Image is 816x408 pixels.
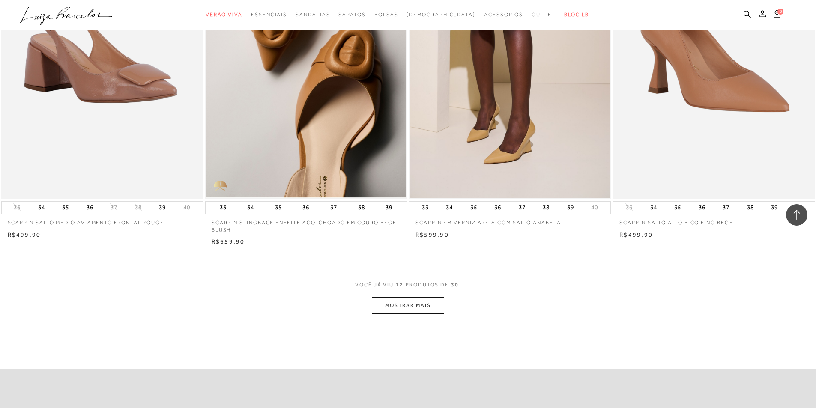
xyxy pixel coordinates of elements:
span: VOCê JÁ VIU [355,281,394,289]
button: 34 [36,202,48,214]
button: 35 [672,202,684,214]
button: 40 [181,203,193,211]
button: 38 [744,202,756,214]
button: 38 [356,202,368,214]
span: R$499,90 [8,231,41,238]
button: 34 [245,202,257,214]
button: 37 [108,203,120,211]
button: 0 [771,9,783,21]
button: 35 [272,202,284,214]
a: categoryNavScreenReaderText [338,7,365,23]
a: SCARPIN SALTO MÉDIO AVIAMENTO FRONTAL ROUGE [1,214,203,226]
button: 40 [589,203,601,211]
span: Essenciais [251,12,287,18]
span: Sapatos [338,12,365,18]
button: 36 [84,202,96,214]
span: R$659,90 [212,238,245,245]
a: categoryNavScreenReaderText [374,7,398,23]
span: 30 [451,281,459,297]
span: R$599,90 [415,231,449,238]
button: 39 [565,202,577,214]
a: categoryNavScreenReaderText [532,7,556,23]
button: 33 [217,202,229,214]
span: Acessórios [484,12,523,18]
a: categoryNavScreenReaderText [251,7,287,23]
a: noSubCategoriesText [407,7,475,23]
a: SCARPIN SALTO ALTO BICO FINO BEGE [613,214,815,226]
button: 35 [468,202,480,214]
button: 36 [696,202,708,214]
a: categoryNavScreenReaderText [484,7,523,23]
button: 40 [793,203,805,211]
button: 39 [156,202,168,214]
a: categoryNavScreenReaderText [296,7,330,23]
a: BLOG LB [564,7,589,23]
img: golden_caliandra_v6.png [205,173,235,199]
span: PRODUTOS DE [406,281,449,289]
button: 39 [383,202,395,214]
span: 12 [396,281,404,297]
button: 34 [648,202,660,214]
button: 38 [540,202,552,214]
span: Bolsas [374,12,398,18]
a: SCARPIN SLINGBACK ENFEITE ACOLCHOADO EM COURO BEGE BLUSH [205,214,407,234]
span: R$499,90 [619,231,653,238]
button: 37 [328,202,340,214]
button: 38 [132,203,144,211]
button: 39 [768,202,780,214]
button: 33 [11,203,23,211]
button: 35 [60,202,72,214]
span: Sandálias [296,12,330,18]
span: Outlet [532,12,556,18]
a: categoryNavScreenReaderText [206,7,242,23]
button: 33 [419,202,431,214]
button: 37 [516,202,528,214]
button: 36 [492,202,504,214]
span: Verão Viva [206,12,242,18]
a: SCARPIN EM VERNIZ AREIA COM SALTO ANABELA [409,214,611,226]
span: [DEMOGRAPHIC_DATA] [407,12,475,18]
button: 34 [443,202,455,214]
button: 33 [623,203,635,211]
button: 37 [720,202,732,214]
button: 36 [300,202,312,214]
button: MOSTRAR MAIS [372,297,444,314]
span: BLOG LB [564,12,589,18]
span: 0 [777,9,783,15]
